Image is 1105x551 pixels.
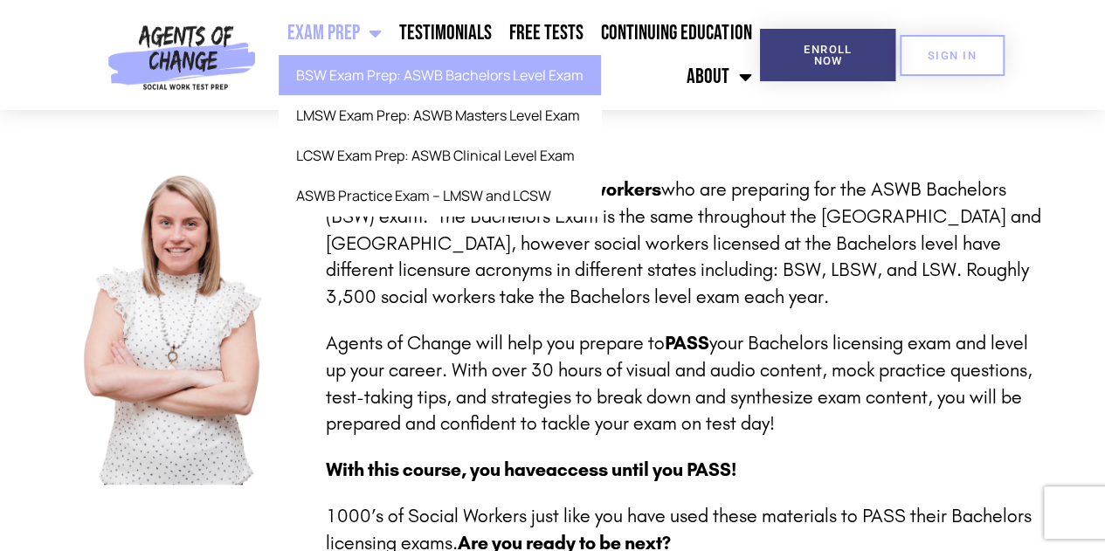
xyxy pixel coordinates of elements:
[900,35,1005,76] a: SIGN IN
[665,332,709,355] strong: PASS
[390,11,501,55] a: Testimonials
[928,50,977,61] span: SIGN IN
[279,135,601,176] a: LCSW Exam Prep: ASWB Clinical Level Exam
[326,330,1051,437] p: Agents of Change will help you prepare to your Bachelors licensing exam and level up your career....
[326,120,1051,159] h4: About the Course
[760,29,895,81] a: Enroll Now
[592,11,760,55] a: Continuing Education
[279,176,601,216] a: ASWB Practice Exam – LMSW and LCSW
[263,11,760,99] nav: Menu
[279,55,601,216] ul: Exam Prep
[501,11,592,55] a: Free Tests
[678,55,760,99] a: About
[326,176,1051,311] p: This course is designed for who are preparing for the ASWB Bachelors (BSW) exam. The Bachelors Ex...
[326,458,736,481] b: With this course, you have
[788,44,867,66] span: Enroll Now
[279,95,601,135] a: LMSW Exam Prep: ASWB Masters Level Exam
[546,458,736,481] span: access until you PASS!
[279,55,601,95] a: BSW Exam Prep: ASWB Bachelors Level Exam
[279,11,390,55] a: Exam Prep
